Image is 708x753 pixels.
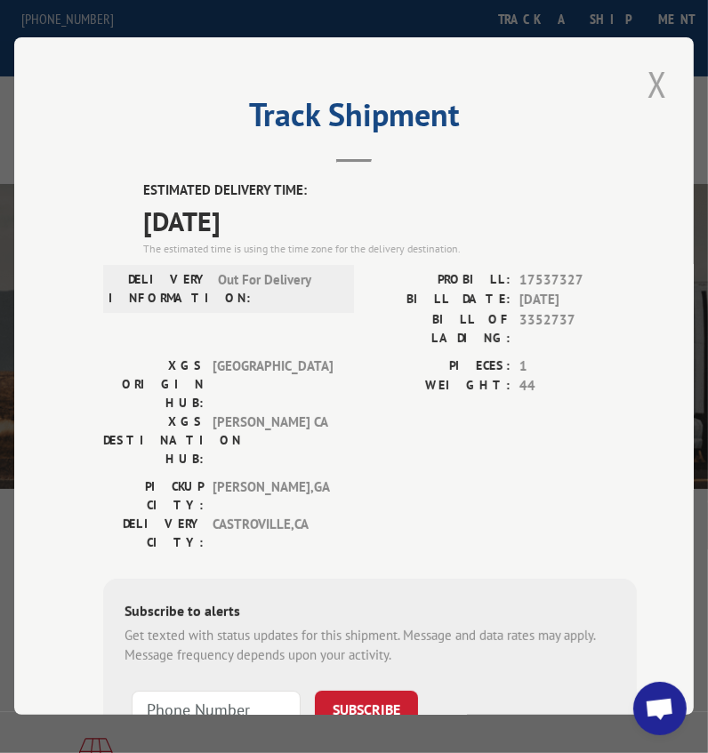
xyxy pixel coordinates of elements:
[143,201,637,241] span: [DATE]
[642,60,672,108] button: Close modal
[109,270,209,308] label: DELIVERY INFORMATION:
[213,413,333,469] span: [PERSON_NAME] CA
[213,356,333,413] span: [GEOGRAPHIC_DATA]
[103,102,605,136] h2: Track Shipment
[370,290,511,310] label: BILL DATE:
[370,376,511,397] label: WEIGHT:
[519,356,637,377] span: 1
[370,310,511,348] label: BILL OF LADING:
[103,477,204,515] label: PICKUP CITY:
[370,270,511,291] label: PROBILL:
[519,376,637,397] span: 44
[103,413,204,469] label: XGS DESTINATION HUB:
[132,691,301,728] input: Phone Number
[125,600,615,626] div: Subscribe to alerts
[143,180,637,201] label: ESTIMATED DELIVERY TIME:
[633,682,687,735] a: Open chat
[103,515,204,552] label: DELIVERY CITY:
[519,270,637,291] span: 17537327
[125,626,615,666] div: Get texted with status updates for this shipment. Message and data rates may apply. Message frequ...
[103,356,204,413] label: XGS ORIGIN HUB:
[218,270,338,308] span: Out For Delivery
[315,691,418,728] button: SUBSCRIBE
[370,356,511,377] label: PIECES:
[143,241,637,257] div: The estimated time is using the time zone for the delivery destination.
[519,310,637,348] span: 3352737
[213,515,333,552] span: CASTROVILLE , CA
[519,290,637,310] span: [DATE]
[213,477,333,515] span: [PERSON_NAME] , GA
